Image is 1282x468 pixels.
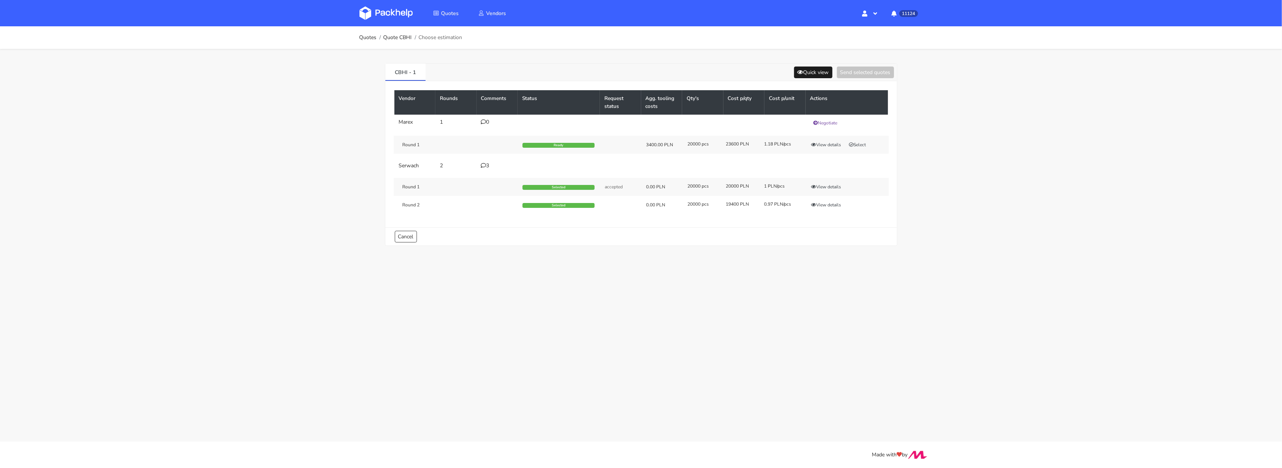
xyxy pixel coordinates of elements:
span: Quotes [441,10,459,17]
div: Round 2 [394,202,476,208]
img: Dashboard [359,6,413,20]
button: 11124 [885,6,923,20]
th: Qty's [682,90,723,115]
a: Cancel [395,231,417,242]
div: 3400.00 PLN [646,142,677,148]
td: 1 [435,115,477,131]
div: 20000 pcs [682,201,720,207]
img: Move Closer [908,451,927,459]
span: Vendors [486,10,506,17]
nav: breadcrumb [359,30,462,45]
div: 0 [481,119,513,125]
a: Quote CBHI [383,35,412,41]
a: CBHI - 1 [385,64,426,80]
div: Selected [522,203,595,208]
div: Round 1 [394,142,476,148]
td: 2 [435,158,477,173]
div: 20000 pcs [682,141,720,147]
div: 19400 PLN [720,201,759,207]
div: 0.00 PLN [646,202,677,208]
div: 20000 pcs [682,183,720,189]
button: Negotiate [810,119,841,127]
td: Marex [394,115,436,131]
button: Quick view [794,67,832,78]
a: Quotes [424,6,468,20]
div: Selected [522,185,595,190]
span: accepted [605,184,623,190]
div: 3 [481,163,513,169]
span: 11124 [899,10,918,17]
div: 1 PLN/pcs [759,183,797,189]
th: Comments [477,90,518,115]
button: View details [808,201,845,209]
button: View details [808,183,845,191]
div: 23600 PLN [720,141,759,147]
div: 0.00 PLN [646,184,677,190]
a: Quotes [359,35,377,41]
table: CBHI - 1 [394,90,888,218]
div: 1.18 PLN/pcs [759,141,797,147]
div: Ready [522,143,595,148]
th: Cost p/unit [764,90,806,115]
th: Rounds [435,90,477,115]
th: Request status [600,90,641,115]
div: Made with by [350,451,933,459]
th: Cost p/qty [723,90,765,115]
button: View details [808,141,845,148]
th: Agg. tooling costs [641,90,683,115]
button: Send selected quotes [837,67,894,78]
th: Vendor [394,90,436,115]
span: Choose estimation [418,35,462,41]
a: Vendors [469,6,515,20]
td: Serwach [394,158,436,173]
div: Round 1 [394,184,476,190]
div: 20000 PLN [720,183,759,189]
button: Select [846,141,870,148]
div: 0.97 PLN/pcs [759,201,797,207]
th: Actions [806,90,888,115]
th: Status [518,90,600,115]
